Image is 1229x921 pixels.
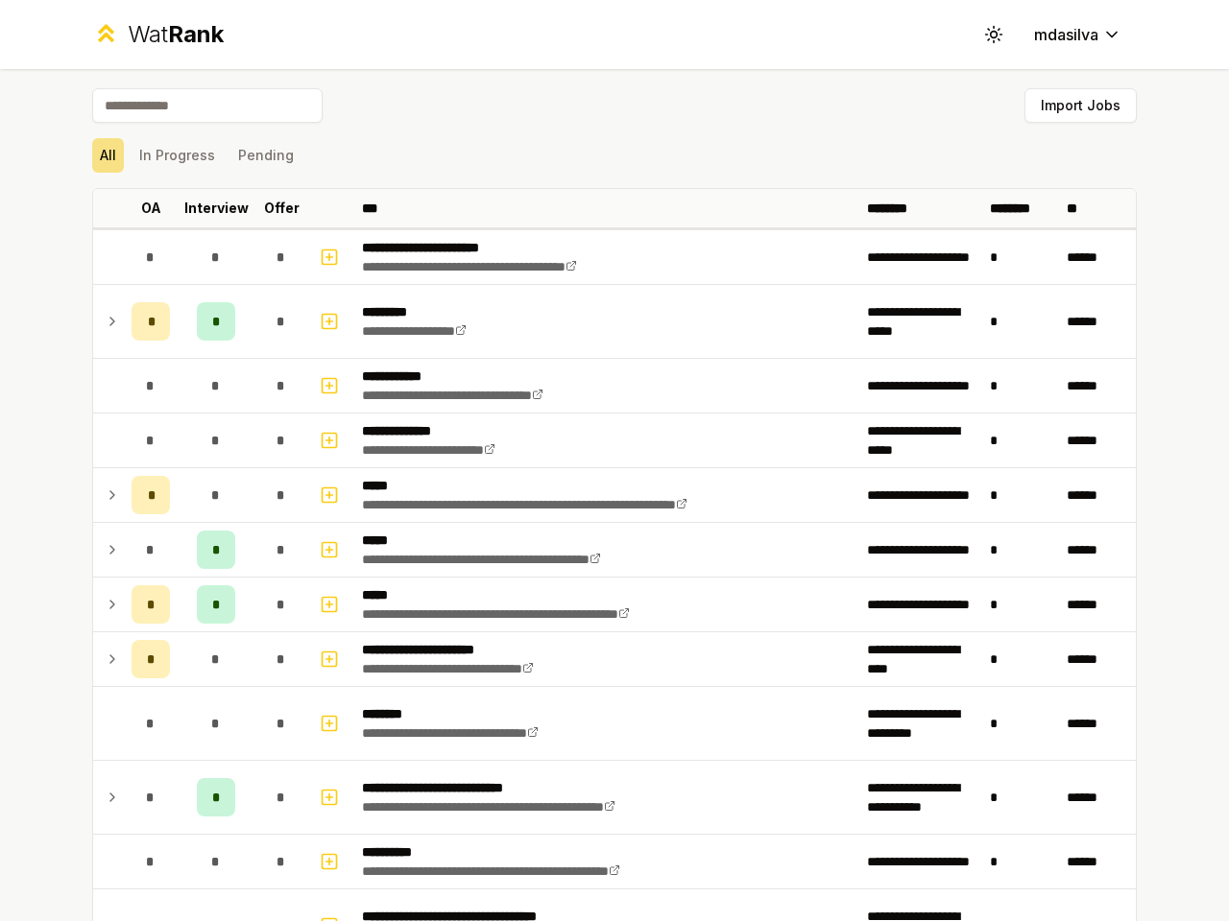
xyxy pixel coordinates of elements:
[1034,23,1098,46] span: mdasilva
[264,199,300,218] p: Offer
[1024,88,1137,123] button: Import Jobs
[92,19,224,50] a: WatRank
[184,199,249,218] p: Interview
[168,20,224,48] span: Rank
[141,199,161,218] p: OA
[128,19,224,50] div: Wat
[92,138,124,173] button: All
[230,138,301,173] button: Pending
[1019,17,1137,52] button: mdasilva
[132,138,223,173] button: In Progress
